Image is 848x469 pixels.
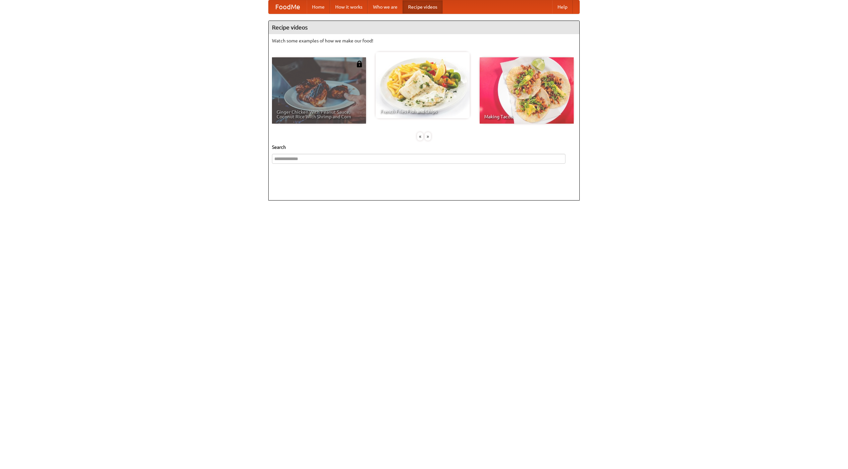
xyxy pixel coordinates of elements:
h4: Recipe videos [269,21,579,34]
div: « [417,132,423,141]
a: French Fries Fish and Chips [376,52,470,118]
a: Home [307,0,330,14]
span: French Fries Fish and Chips [380,109,465,114]
h5: Search [272,144,576,150]
img: 483408.png [356,61,363,67]
a: How it works [330,0,368,14]
a: Who we are [368,0,403,14]
span: Making Tacos [484,114,569,119]
a: FoodMe [269,0,307,14]
a: Making Tacos [480,57,574,124]
a: Help [552,0,573,14]
a: Recipe videos [403,0,443,14]
div: » [425,132,431,141]
p: Watch some examples of how we make our food! [272,37,576,44]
